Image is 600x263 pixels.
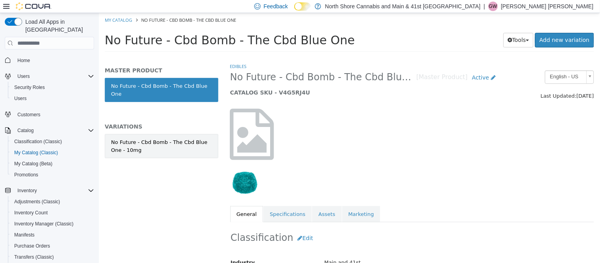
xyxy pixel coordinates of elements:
[131,50,148,56] a: Edibles
[294,2,311,11] input: Dark Mode
[6,4,33,10] a: My Catalog
[2,185,97,196] button: Inventory
[11,170,42,180] a: Promotions
[11,208,51,218] a: Inventory Count
[17,57,30,64] span: Home
[213,193,242,210] a: Assets
[8,229,97,240] button: Manifests
[14,186,94,195] span: Inventory
[14,149,58,156] span: My Catalog (Classic)
[132,218,495,233] h2: Classification
[8,158,97,169] button: My Catalog (Beta)
[373,61,390,68] span: Active
[14,199,60,205] span: Adjustments (Classic)
[489,2,497,11] span: GW
[11,159,56,168] a: My Catalog (Beta)
[2,54,97,66] button: Home
[14,84,45,91] span: Security Roles
[8,252,97,263] button: Transfers (Classic)
[484,2,485,11] p: |
[318,61,369,68] small: [Master Product]
[11,252,94,262] span: Transfers (Classic)
[2,109,97,120] button: Customers
[14,254,54,260] span: Transfers (Classic)
[501,2,594,11] p: [PERSON_NAME] [PERSON_NAME]
[14,210,48,216] span: Inventory Count
[14,72,33,81] button: Users
[14,138,62,145] span: Classification (Classic)
[165,193,213,210] a: Specifications
[14,126,94,135] span: Catalog
[17,112,40,118] span: Customers
[11,241,53,251] a: Purchase Orders
[14,72,94,81] span: Users
[131,76,401,83] h5: CATALOG SKU - V4G5RJ4U
[14,161,53,167] span: My Catalog (Beta)
[14,110,94,119] span: Customers
[6,110,119,117] h5: VARIATIONS
[11,83,94,92] span: Security Roles
[243,193,282,210] a: Marketing
[8,136,97,147] button: Classification (Classic)
[11,219,77,229] a: Inventory Manager (Classic)
[442,80,478,86] span: Last Updated:
[14,95,26,102] span: Users
[17,187,37,194] span: Inventory
[17,73,30,79] span: Users
[2,125,97,136] button: Catalog
[11,137,94,146] span: Classification (Classic)
[11,208,94,218] span: Inventory Count
[12,125,113,141] div: No Future - Cbd Bomb - The Cbd Blue One - 10mg
[11,252,57,262] a: Transfers (Classic)
[8,169,97,180] button: Promotions
[14,221,74,227] span: Inventory Manager (Classic)
[11,170,94,180] span: Promotions
[11,159,94,168] span: My Catalog (Beta)
[436,20,495,34] a: Add new variation
[14,55,94,65] span: Home
[478,80,495,86] span: [DATE]
[8,147,97,158] button: My Catalog (Classic)
[6,54,119,61] h5: MASTER PRODUCT
[325,2,481,11] p: North Shore Cannabis and Main & 41st [GEOGRAPHIC_DATA]
[6,20,256,34] span: No Future - Cbd Bomb - The Cbd Blue One
[6,65,119,89] a: No Future - Cbd Bomb - The Cbd Blue One
[220,243,501,257] div: Main and 41st
[11,137,65,146] a: Classification (Classic)
[11,230,94,240] span: Manifests
[16,2,51,10] img: Cova
[8,207,97,218] button: Inventory Count
[447,58,485,70] span: English - US
[131,58,318,70] span: No Future - Cbd Bomb - The Cbd Blue One
[14,243,50,249] span: Purchase Orders
[8,218,97,229] button: Inventory Manager (Classic)
[14,232,34,238] span: Manifests
[131,193,164,210] a: General
[446,57,495,71] a: English - US
[8,93,97,104] button: Users
[2,71,97,82] button: Users
[11,83,48,92] a: Security Roles
[14,56,33,65] a: Home
[195,218,219,233] button: Edit
[11,241,94,251] span: Purchase Orders
[11,219,94,229] span: Inventory Manager (Classic)
[8,240,97,252] button: Purchase Orders
[14,110,44,119] a: Customers
[8,196,97,207] button: Adjustments (Classic)
[11,148,94,157] span: My Catalog (Classic)
[17,127,34,134] span: Catalog
[22,18,94,34] span: Load All Apps in [GEOGRAPHIC_DATA]
[8,82,97,93] button: Security Roles
[488,2,498,11] div: Griffin Wright
[264,2,288,10] span: Feedback
[11,197,63,206] a: Adjustments (Classic)
[14,126,37,135] button: Catalog
[11,148,61,157] a: My Catalog (Classic)
[42,4,137,10] span: No Future - Cbd Bomb - The Cbd Blue One
[11,94,30,103] a: Users
[405,20,435,34] button: Tools
[14,186,40,195] button: Inventory
[11,197,94,206] span: Adjustments (Classic)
